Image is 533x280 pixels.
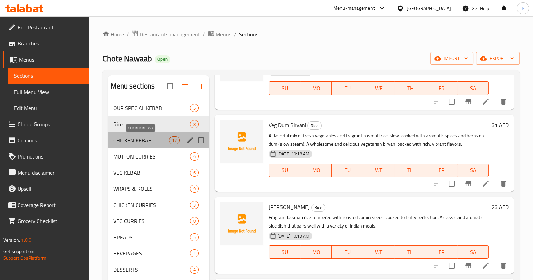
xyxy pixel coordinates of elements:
[334,247,360,257] span: TU
[269,202,310,212] span: [PERSON_NAME]
[140,30,200,38] span: Restaurants management
[397,247,423,257] span: TH
[185,135,195,145] button: edit
[190,249,199,257] div: items
[300,164,332,177] button: MO
[190,185,199,193] div: items
[113,136,169,144] span: CHICKEN KEBAB
[18,152,84,161] span: Promotions
[492,202,509,212] h6: 23 AED
[18,169,84,177] span: Menu disclaimer
[8,84,89,100] a: Full Menu View
[108,132,209,148] div: CHICKEN KEBAB17edit
[14,104,84,112] span: Edit Menu
[108,213,209,229] div: VEG CURRIES8
[163,79,177,93] span: Select all sections
[269,245,300,259] button: SU
[190,202,198,208] span: 3
[460,94,476,110] button: Branch-specific-item
[429,83,455,93] span: FR
[275,233,312,239] span: [DATE] 10:19 AM
[190,218,198,224] span: 8
[476,52,520,65] button: export
[18,185,84,193] span: Upsell
[18,217,84,225] span: Grocery Checklist
[21,236,31,244] span: 1.0.0
[445,258,459,273] span: Select to update
[190,153,198,160] span: 6
[308,122,321,130] span: Rice
[3,51,89,68] a: Menus
[19,56,84,64] span: Menus
[190,201,199,209] div: items
[366,165,392,175] span: WE
[366,83,392,93] span: WE
[363,245,394,259] button: WE
[127,30,129,38] li: /
[102,30,520,39] nav: breadcrumb
[132,30,200,39] a: Restaurants management
[3,116,89,132] a: Choice Groups
[303,247,329,257] span: MO
[300,245,332,259] button: MO
[190,234,198,241] span: 5
[457,81,489,95] button: SA
[18,120,84,128] span: Choice Groups
[429,247,455,257] span: FR
[190,152,199,161] div: items
[394,245,426,259] button: TH
[3,132,89,148] a: Coupons
[300,81,332,95] button: MO
[303,165,329,175] span: MO
[8,100,89,116] a: Edit Menu
[457,164,489,177] button: SA
[394,81,426,95] button: TH
[113,249,190,257] span: BEVERAGES
[445,177,459,191] span: Select to update
[18,23,84,31] span: Edit Restaurant
[18,39,84,47] span: Branches
[272,83,298,93] span: SU
[426,245,457,259] button: FR
[460,83,486,93] span: SA
[460,247,486,257] span: SA
[3,247,34,256] span: Get support on:
[169,136,180,144] div: items
[190,250,198,257] span: 2
[495,176,511,192] button: delete
[3,165,89,181] a: Menu disclaimer
[8,68,89,84] a: Sections
[272,165,298,175] span: SU
[203,30,205,38] li: /
[108,181,209,197] div: WRAPS & ROLLS9
[394,164,426,177] button: TH
[190,169,199,177] div: items
[312,204,325,211] span: Rice
[113,120,190,128] span: Rice
[426,81,457,95] button: FR
[113,104,190,112] div: OUR SPECIAL KEBAB
[363,164,394,177] button: WE
[3,236,20,244] span: Version:
[190,121,198,128] span: 8
[269,164,300,177] button: SU
[3,213,89,229] a: Grocery Checklist
[190,104,199,112] div: items
[169,137,179,144] span: 17
[190,217,199,225] div: items
[272,247,298,257] span: SU
[332,245,363,259] button: TU
[482,180,490,188] a: Edit menu item
[495,94,511,110] button: delete
[397,165,423,175] span: TH
[14,88,84,96] span: Full Menu View
[239,30,258,38] span: Sections
[495,257,511,274] button: delete
[108,197,209,213] div: CHICKEN CURRIES3
[220,120,263,163] img: Veg Dum Biryani
[460,165,486,175] span: SA
[269,120,306,130] span: Veg Dum Biryani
